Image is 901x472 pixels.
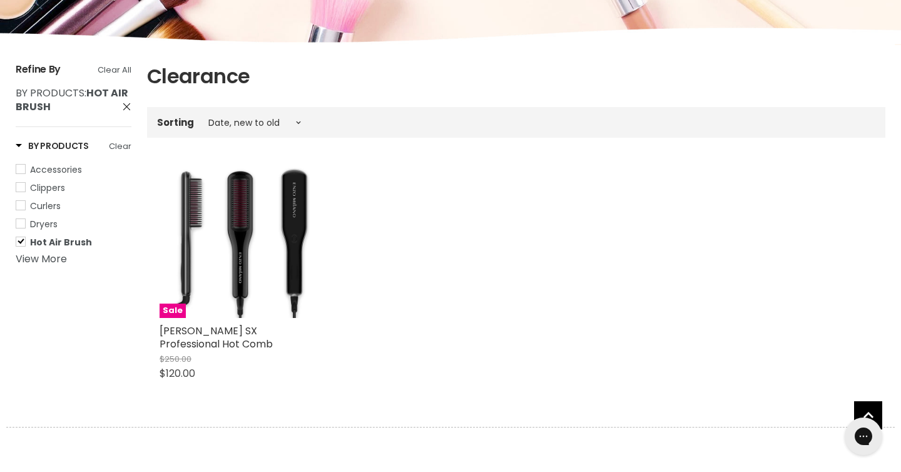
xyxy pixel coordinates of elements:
a: By Products: Hot Air Brush [16,86,131,114]
a: Accessories [16,163,131,177]
h1: Clearance [147,63,885,90]
span: Curlers [30,200,61,212]
a: Clear [109,140,131,153]
strong: Hot Air Brush [16,86,128,114]
span: $250.00 [160,353,191,365]
label: Sorting [157,117,194,128]
iframe: Gorgias live chat messenger [838,413,888,459]
a: View More [16,252,67,266]
span: Refine By [16,62,61,76]
img: Enzo Milano SX Professional Hot Comb [160,168,310,318]
a: Curlers [16,199,131,213]
h3: By Products [16,140,89,152]
span: $120.00 [160,366,195,381]
span: Hot Air Brush [30,236,92,249]
span: Dryers [30,218,58,230]
a: Hot Air Brush [16,235,131,249]
a: Dryers [16,217,131,231]
span: Accessories [30,163,82,176]
span: Sale [160,304,186,318]
a: Enzo Milano SX Professional Hot CombSale [160,168,310,318]
span: By Products [16,86,84,100]
a: Clippers [16,181,131,195]
a: Clear All [98,63,131,77]
span: : [16,86,128,114]
span: Clippers [30,182,65,194]
a: [PERSON_NAME] SX Professional Hot Comb [160,324,273,351]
